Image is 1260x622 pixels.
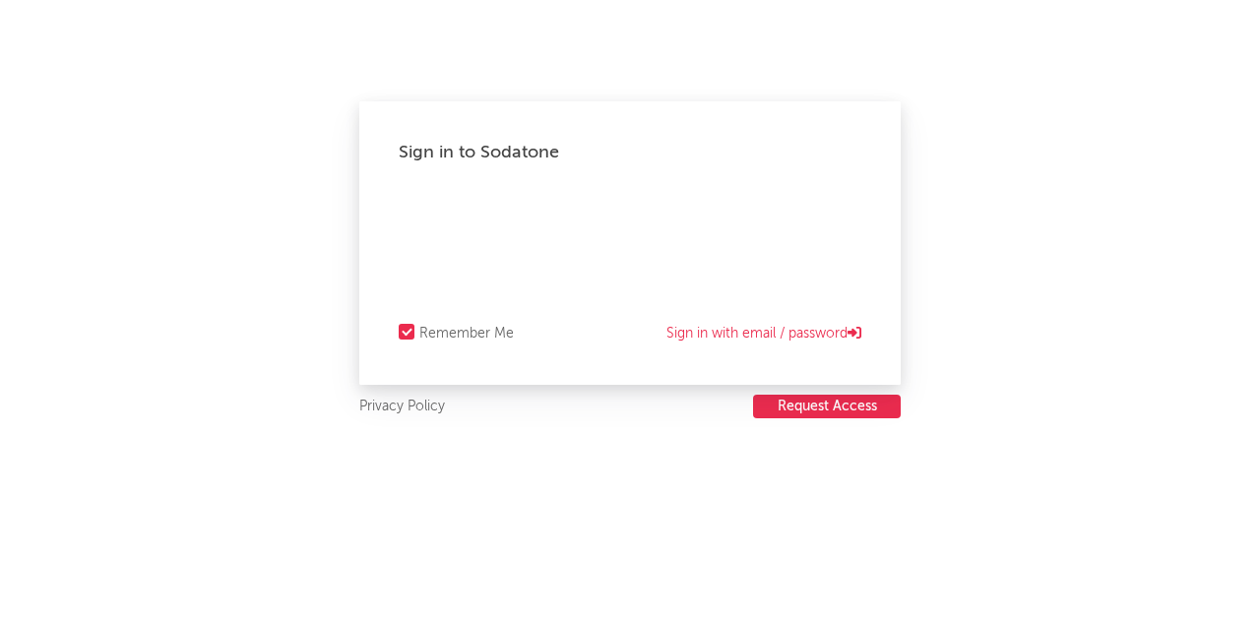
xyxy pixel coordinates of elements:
a: Sign in with email / password [666,322,861,345]
button: Request Access [753,395,901,418]
a: Privacy Policy [359,395,445,419]
div: Sign in to Sodatone [399,141,861,164]
div: Remember Me [419,322,514,345]
a: Request Access [753,395,901,419]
